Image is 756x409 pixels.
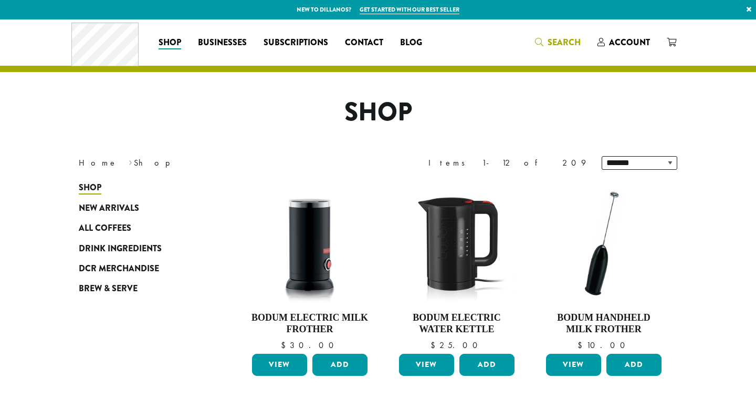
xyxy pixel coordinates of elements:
a: View [399,354,454,376]
span: DCR Merchandise [79,262,159,275]
span: Search [548,36,581,48]
a: Bodum Handheld Milk Frother $10.00 [543,183,664,350]
button: Add [312,354,367,376]
span: Contact [345,36,383,49]
img: DP3927.01-002.png [543,183,664,304]
bdi: 10.00 [577,340,630,351]
span: Shop [79,181,101,195]
nav: Breadcrumb [79,157,362,169]
div: Items 1-12 of 209 [428,157,586,169]
button: Add [606,354,661,376]
a: Bodum Electric Milk Frother $30.00 [249,183,370,350]
a: Search [527,34,589,51]
h4: Bodum Handheld Milk Frother [543,312,664,335]
a: Shop [79,178,205,198]
a: Shop [150,34,190,51]
span: $ [281,340,290,351]
bdi: 30.00 [281,340,339,351]
a: All Coffees [79,218,205,238]
span: Blog [400,36,422,49]
a: DCR Merchandise [79,259,205,279]
span: Subscriptions [264,36,328,49]
span: › [129,153,132,169]
h4: Bodum Electric Milk Frother [249,312,370,335]
img: DP3955.01.png [396,183,517,304]
a: New Arrivals [79,198,205,218]
h4: Bodum Electric Water Kettle [396,312,517,335]
span: Brew & Serve [79,282,138,295]
button: Add [459,354,514,376]
a: Drink Ingredients [79,238,205,258]
a: Bodum Electric Water Kettle $25.00 [396,183,517,350]
bdi: 25.00 [430,340,482,351]
span: Account [609,36,650,48]
span: Shop [159,36,181,49]
a: Home [79,157,118,168]
span: Drink Ingredients [79,242,162,255]
span: Businesses [198,36,247,49]
img: DP3954.01-002.png [249,183,370,304]
span: All Coffees [79,222,131,235]
a: View [252,354,307,376]
h1: Shop [71,97,685,128]
span: New Arrivals [79,202,139,215]
span: $ [430,340,439,351]
span: $ [577,340,586,351]
a: Brew & Serve [79,279,205,299]
a: Get started with our best seller [360,5,459,14]
a: View [546,354,601,376]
